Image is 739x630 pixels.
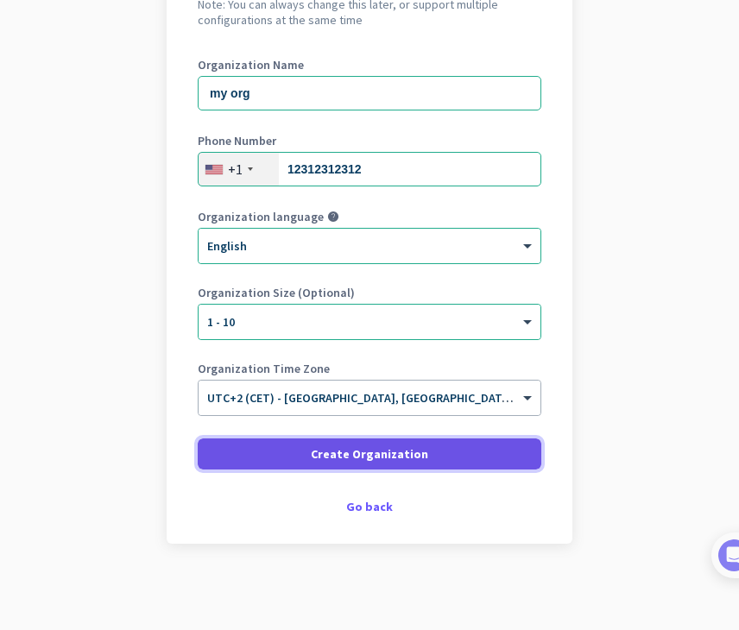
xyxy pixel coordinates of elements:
[198,287,541,299] label: Organization Size (Optional)
[198,152,541,186] input: 201-555-0123
[198,135,541,147] label: Phone Number
[327,211,339,223] i: help
[198,362,541,375] label: Organization Time Zone
[198,438,541,469] button: Create Organization
[198,59,541,71] label: Organization Name
[228,161,243,178] div: +1
[198,76,541,110] input: What is the name of your organization?
[198,211,324,223] label: Organization language
[311,445,428,463] span: Create Organization
[198,501,541,513] div: Go back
